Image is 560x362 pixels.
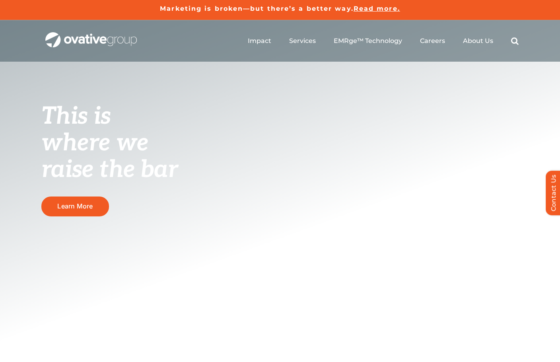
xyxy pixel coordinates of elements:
[248,37,271,45] a: Impact
[248,28,519,54] nav: Menu
[57,202,93,210] span: Learn More
[160,5,354,12] a: Marketing is broken—but there’s a better way.
[334,37,402,45] a: EMRge™ Technology
[511,37,519,45] a: Search
[41,102,111,131] span: This is
[41,129,178,184] span: where we raise the bar
[420,37,445,45] a: Careers
[463,37,493,45] a: About Us
[45,31,137,39] a: OG_Full_horizontal_WHT
[41,197,109,216] a: Learn More
[354,5,400,12] a: Read more.
[289,37,316,45] a: Services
